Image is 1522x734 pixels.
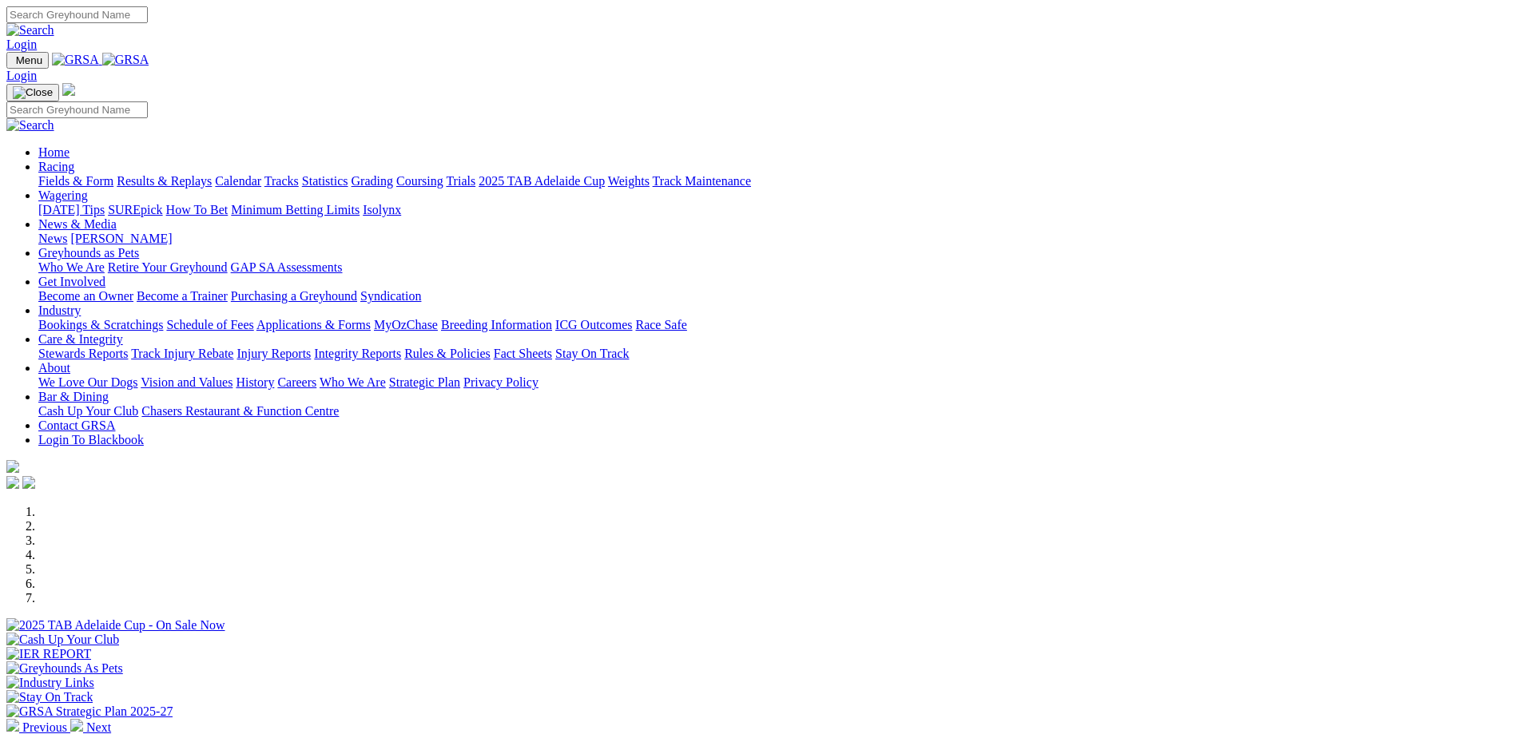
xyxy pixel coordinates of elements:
a: Injury Reports [236,347,311,360]
a: News [38,232,67,245]
div: About [38,375,1516,390]
button: Toggle navigation [6,52,49,69]
a: Bar & Dining [38,390,109,403]
img: Search [6,23,54,38]
a: Track Injury Rebate [131,347,233,360]
img: facebook.svg [6,476,19,489]
a: SUREpick [108,203,162,216]
a: [PERSON_NAME] [70,232,172,245]
img: GRSA Strategic Plan 2025-27 [6,704,173,719]
div: Greyhounds as Pets [38,260,1516,275]
img: logo-grsa-white.png [6,460,19,473]
a: Purchasing a Greyhound [231,289,357,303]
a: 2025 TAB Adelaide Cup [479,174,605,188]
a: Schedule of Fees [166,318,253,331]
a: Login [6,69,37,82]
a: Race Safe [635,318,686,331]
a: How To Bet [166,203,228,216]
a: Results & Replays [117,174,212,188]
a: Weights [608,174,650,188]
a: Who We Are [38,260,105,274]
img: Cash Up Your Club [6,633,119,647]
img: chevron-right-pager-white.svg [70,719,83,732]
a: Next [70,720,111,734]
a: Minimum Betting Limits [231,203,360,216]
a: Syndication [360,289,421,303]
img: GRSA [52,53,99,67]
img: logo-grsa-white.png [62,83,75,96]
a: Contact GRSA [38,419,115,432]
a: [DATE] Tips [38,203,105,216]
a: Fact Sheets [494,347,552,360]
img: Close [13,86,53,99]
a: Care & Integrity [38,332,123,346]
a: Privacy Policy [463,375,538,389]
a: Stay On Track [555,347,629,360]
a: Applications & Forms [256,318,371,331]
img: GRSA [102,53,149,67]
a: Trials [446,174,475,188]
a: Strategic Plan [389,375,460,389]
a: MyOzChase [374,318,438,331]
a: Tracks [264,174,299,188]
a: Careers [277,375,316,389]
img: twitter.svg [22,476,35,489]
img: Stay On Track [6,690,93,704]
a: Get Involved [38,275,105,288]
a: Wagering [38,188,88,202]
div: Wagering [38,203,1516,217]
img: chevron-left-pager-white.svg [6,719,19,732]
a: Greyhounds as Pets [38,246,139,260]
div: Racing [38,174,1516,188]
a: Breeding Information [441,318,552,331]
img: 2025 TAB Adelaide Cup - On Sale Now [6,618,225,633]
a: Vision and Values [141,375,232,389]
a: Rules & Policies [404,347,491,360]
input: Search [6,101,148,118]
span: Previous [22,720,67,734]
a: Industry [38,304,81,317]
a: Retire Your Greyhound [108,260,228,274]
span: Next [86,720,111,734]
img: Industry Links [6,676,94,690]
a: ICG Outcomes [555,318,632,331]
a: Integrity Reports [314,347,401,360]
a: Coursing [396,174,443,188]
a: Previous [6,720,70,734]
img: Search [6,118,54,133]
a: Login To Blackbook [38,433,144,446]
a: Statistics [302,174,348,188]
img: Greyhounds As Pets [6,661,123,676]
div: Industry [38,318,1516,332]
button: Toggle navigation [6,84,59,101]
a: We Love Our Dogs [38,375,137,389]
div: Care & Integrity [38,347,1516,361]
a: Bookings & Scratchings [38,318,163,331]
a: Chasers Restaurant & Function Centre [141,404,339,418]
a: Stewards Reports [38,347,128,360]
a: Calendar [215,174,261,188]
input: Search [6,6,148,23]
img: IER REPORT [6,647,91,661]
a: Track Maintenance [653,174,751,188]
span: Menu [16,54,42,66]
a: History [236,375,274,389]
a: Who We Are [320,375,386,389]
a: Home [38,145,70,159]
a: Become a Trainer [137,289,228,303]
div: News & Media [38,232,1516,246]
a: Cash Up Your Club [38,404,138,418]
a: Grading [352,174,393,188]
a: Fields & Form [38,174,113,188]
a: Login [6,38,37,51]
div: Get Involved [38,289,1516,304]
a: News & Media [38,217,117,231]
a: GAP SA Assessments [231,260,343,274]
a: Become an Owner [38,289,133,303]
a: About [38,361,70,375]
div: Bar & Dining [38,404,1516,419]
a: Isolynx [363,203,401,216]
a: Racing [38,160,74,173]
